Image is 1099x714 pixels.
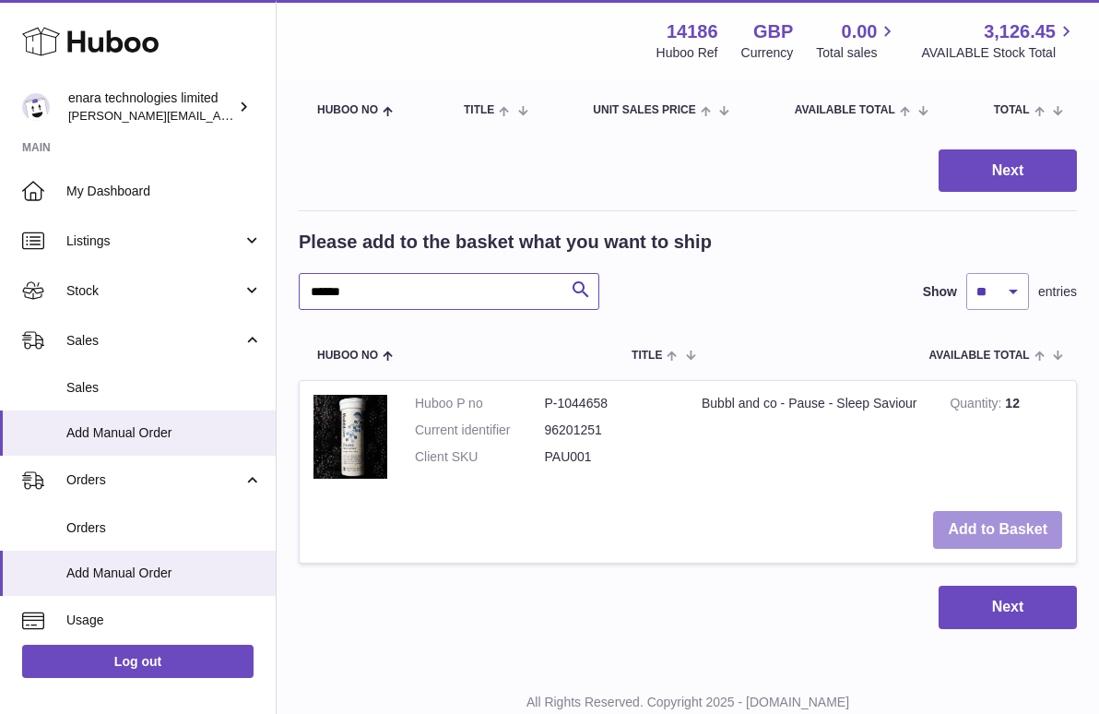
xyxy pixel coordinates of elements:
[688,381,936,497] td: Bubbl and co - Pause - Sleep Saviour
[66,471,242,489] span: Orders
[313,395,387,479] img: Bubbl and co - Pause - Sleep Saviour
[939,149,1077,193] button: Next
[415,422,545,439] dt: Current identifier
[415,395,545,412] dt: Huboo P no
[842,19,878,44] span: 0.00
[984,19,1056,44] span: 3,126.45
[299,230,712,255] h2: Please add to the basket what you want to ship
[66,379,262,397] span: Sales
[921,19,1077,62] a: 3,126.45 AVAILABLE Stock Total
[795,104,895,116] span: AVAILABLE Total
[545,448,675,466] dd: PAU001
[66,565,262,582] span: Add Manual Order
[317,350,378,362] span: Huboo no
[22,93,50,121] img: Dee@enara.co
[415,448,545,466] dt: Client SKU
[753,19,793,44] strong: GBP
[66,519,262,537] span: Orders
[66,332,242,350] span: Sales
[667,19,718,44] strong: 14186
[632,350,662,362] span: Title
[656,44,718,62] div: Huboo Ref
[68,89,234,125] div: enara technologies limited
[929,350,1030,362] span: AVAILABLE Total
[22,645,254,678] a: Log out
[933,511,1062,549] button: Add to Basket
[545,395,675,412] dd: P-1044658
[816,44,898,62] span: Total sales
[816,19,898,62] a: 0.00 Total sales
[68,108,370,123] span: [PERSON_NAME][EMAIL_ADDRESS][DOMAIN_NAME]
[936,381,1076,497] td: 12
[939,586,1077,629] button: Next
[994,104,1030,116] span: Total
[66,424,262,442] span: Add Manual Order
[923,283,957,301] label: Show
[317,104,378,116] span: Huboo no
[950,396,1005,415] strong: Quantity
[921,44,1077,62] span: AVAILABLE Stock Total
[291,694,1084,711] p: All Rights Reserved. Copyright 2025 - [DOMAIN_NAME]
[66,183,262,200] span: My Dashboard
[66,612,262,629] span: Usage
[66,282,242,300] span: Stock
[464,104,494,116] span: Title
[1038,283,1077,301] span: entries
[545,422,675,439] dd: 96201251
[66,232,242,250] span: Listings
[741,44,794,62] div: Currency
[593,104,695,116] span: Unit Sales Price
